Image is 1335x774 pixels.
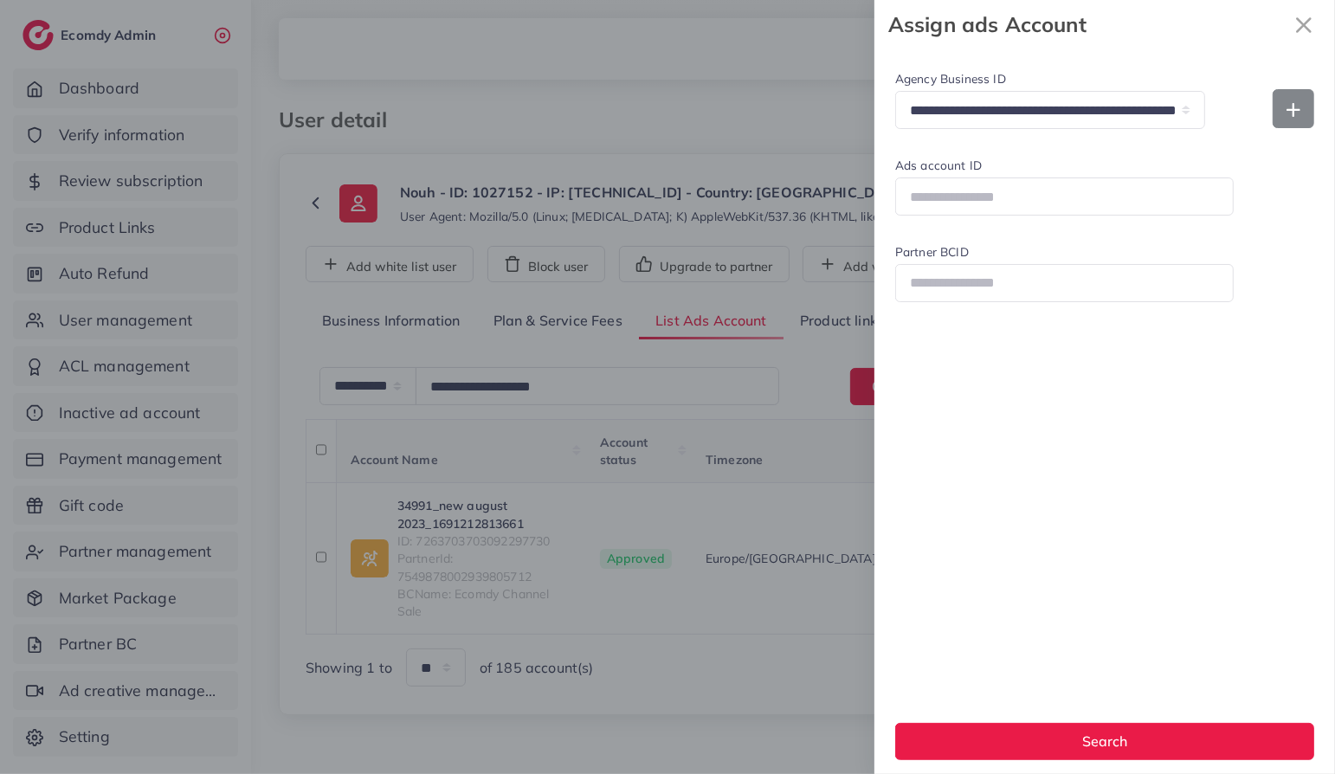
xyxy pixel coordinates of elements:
[895,723,1314,760] button: Search
[1082,732,1127,750] span: Search
[895,70,1205,87] label: Agency Business ID
[895,243,1234,261] label: Partner BCID
[1287,7,1321,42] button: Close
[1287,103,1300,117] img: Add new
[888,10,1287,40] strong: Assign ads Account
[895,157,1234,174] label: Ads account ID
[1287,8,1321,42] svg: x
